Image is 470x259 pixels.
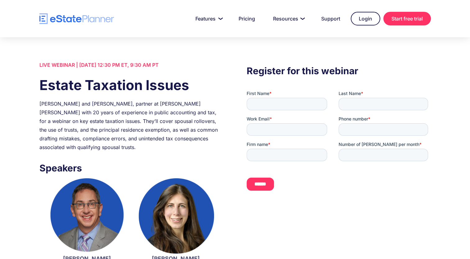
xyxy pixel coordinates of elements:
a: Start free trial [383,12,431,25]
iframe: Form 0 [247,90,431,196]
div: LIVE WEBINAR | [DATE] 12:30 PM ET, 9:30 AM PT [39,61,223,69]
div: [PERSON_NAME] and [PERSON_NAME], partner at [PERSON_NAME] [PERSON_NAME] with 20 years of experien... [39,99,223,152]
a: Login [351,12,380,25]
h3: Speakers [39,161,223,175]
h1: Estate Taxation Issues [39,75,223,95]
h3: Register for this webinar [247,64,431,78]
a: Features [188,12,228,25]
a: Pricing [231,12,262,25]
a: home [39,13,114,24]
a: Support [314,12,348,25]
a: Resources [266,12,311,25]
